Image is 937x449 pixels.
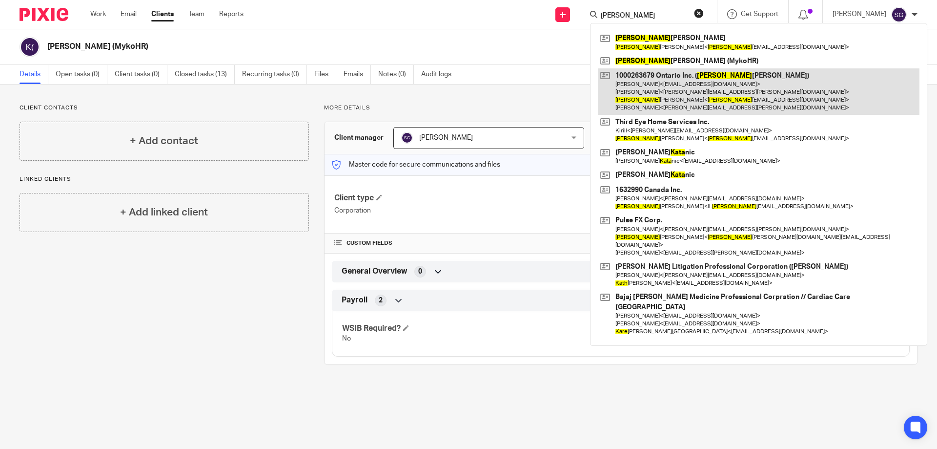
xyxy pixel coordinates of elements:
h4: + Add contact [130,133,198,149]
h3: Client manager [334,133,384,143]
a: Details [20,65,48,84]
p: More details [324,104,917,112]
span: No [342,335,351,342]
input: Search [600,12,688,21]
span: 0 [418,267,422,277]
p: Linked clients [20,175,309,183]
p: Master code for secure communications and files [332,160,500,170]
p: [PERSON_NAME] [833,9,886,19]
a: Notes (0) [378,65,414,84]
p: Client contacts [20,104,309,112]
span: Payroll [342,295,367,305]
span: General Overview [342,266,407,277]
span: Get Support [741,11,778,18]
a: Team [188,9,204,19]
img: svg%3E [20,37,40,57]
h4: Client type [334,193,621,203]
a: Work [90,9,106,19]
a: Open tasks (0) [56,65,107,84]
a: Clients [151,9,174,19]
img: Pixie [20,8,68,21]
h4: WSIB Required? [342,323,621,334]
a: Closed tasks (13) [175,65,235,84]
a: Email [121,9,137,19]
a: Recurring tasks (0) [242,65,307,84]
h2: [PERSON_NAME] (MykoHR) [47,42,637,52]
img: svg%3E [401,132,413,144]
a: Reports [219,9,244,19]
span: [PERSON_NAME] [419,134,473,141]
button: Clear [694,8,704,18]
a: Emails [344,65,371,84]
a: Files [314,65,336,84]
img: svg%3E [891,7,907,22]
h4: + Add linked client [120,205,208,220]
p: Corporation [334,206,621,215]
span: 2 [379,296,383,305]
a: Audit logs [421,65,459,84]
h4: CUSTOM FIELDS [334,239,621,247]
a: Client tasks (0) [115,65,167,84]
